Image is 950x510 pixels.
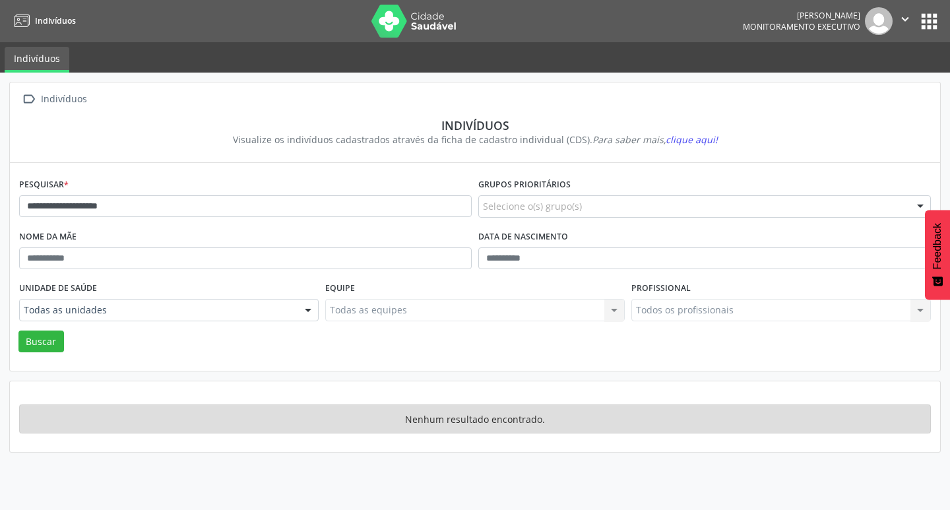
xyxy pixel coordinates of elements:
span: Todas as unidades [24,303,292,317]
label: Nome da mãe [19,227,77,247]
span: Feedback [932,223,943,269]
button:  [893,7,918,35]
label: Pesquisar [19,175,69,195]
a:  Indivíduos [19,90,89,109]
a: Indivíduos [9,10,76,32]
label: Profissional [631,278,691,299]
i:  [898,12,912,26]
label: Data de nascimento [478,227,568,247]
label: Grupos prioritários [478,175,571,195]
div: [PERSON_NAME] [743,10,860,21]
button: Buscar [18,331,64,353]
div: Indivíduos [38,90,89,109]
i: Para saber mais, [592,133,718,146]
div: Nenhum resultado encontrado. [19,404,931,433]
div: Indivíduos [28,118,922,133]
label: Equipe [325,278,355,299]
a: Indivíduos [5,47,69,73]
button: Feedback - Mostrar pesquisa [925,210,950,300]
span: Indivíduos [35,15,76,26]
span: Monitoramento Executivo [743,21,860,32]
span: Selecione o(s) grupo(s) [483,199,582,213]
button: apps [918,10,941,33]
span: clique aqui! [666,133,718,146]
img: img [865,7,893,35]
label: Unidade de saúde [19,278,97,299]
div: Visualize os indivíduos cadastrados através da ficha de cadastro individual (CDS). [28,133,922,146]
i:  [19,90,38,109]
